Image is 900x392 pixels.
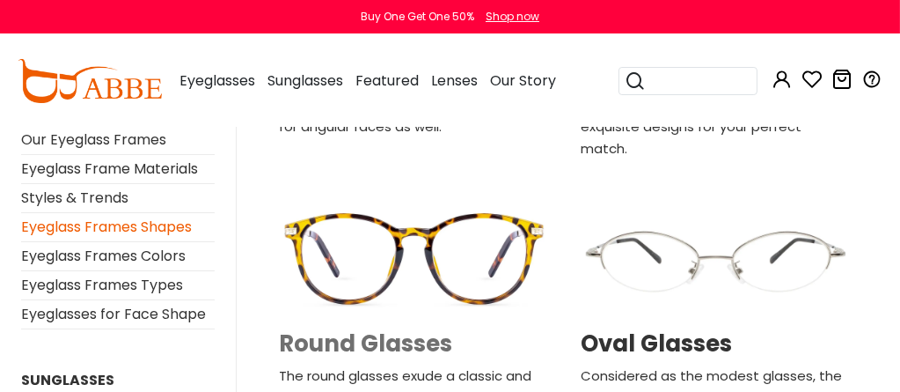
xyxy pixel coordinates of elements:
[272,188,556,330] img: detail.jpg
[477,9,539,24] a: Shop now
[179,70,255,91] span: Eyeglasses
[21,304,206,324] a: Eyeglasses for Face Shape
[21,246,186,266] a: Eyeglass Frames Colors
[21,372,215,388] h6: SUNGLASSES
[21,129,166,150] a: Our Eyeglass Frames
[21,159,198,179] a: Eyeglass Frame Materials
[21,188,128,208] a: Styles & Trends
[267,70,343,91] span: Sunglasses
[431,70,478,91] span: Lenses
[361,9,474,25] div: Buy One Get One 50%
[279,330,549,358] a: Round Glasses
[18,59,162,103] img: abbeglasses.com
[490,70,556,91] span: Our Story
[486,9,539,25] div: Shop now
[355,70,419,91] span: Featured
[21,275,183,295] a: Eyeglass Frames Types
[21,217,192,237] a: Eyeglass Frames Shapes
[581,330,851,358] a: Oval Glasses
[574,188,858,330] img: detail.jpg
